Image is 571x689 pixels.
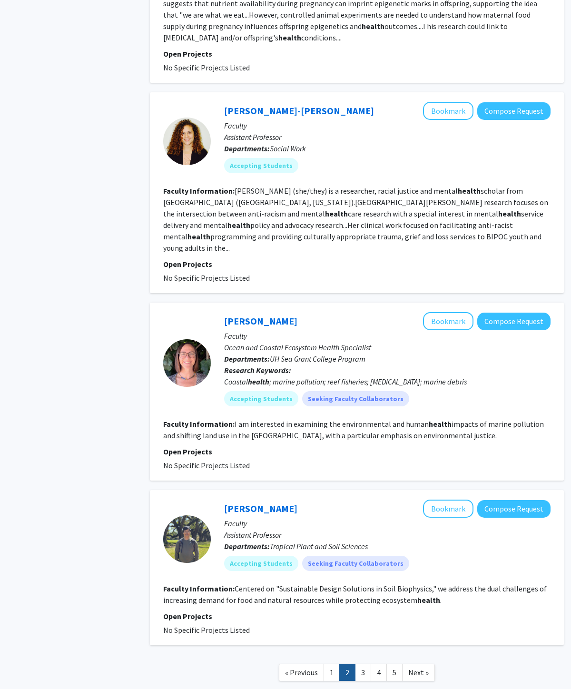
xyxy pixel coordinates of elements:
span: Tropical Plant and Soil Sciences [270,541,368,551]
mat-chip: Accepting Students [224,391,298,406]
div: Coastal ; marine pollution; reef fisheries; [MEDICAL_DATA]; marine debris [224,376,551,387]
p: Open Projects [163,610,551,622]
button: Compose Request to Babe Kawaii-Bogue [477,102,551,120]
mat-chip: Seeking Faculty Collaborators [302,391,409,406]
b: health [498,209,521,218]
button: Add Babe Kawaii-Bogue to Bookmarks [423,102,473,120]
b: Departments: [224,354,270,364]
span: Social Work [270,144,306,153]
p: Assistant Professor [224,131,551,143]
p: Open Projects [163,258,551,270]
a: 5 [386,664,403,681]
b: Faculty Information: [163,584,235,593]
a: [PERSON_NAME] [224,315,297,327]
b: health [227,220,250,230]
span: No Specific Projects Listed [163,63,250,72]
a: 4 [371,664,387,681]
b: health [362,21,384,31]
button: Add Eileen Nalley to Bookmarks [423,312,473,330]
span: « Previous [285,668,318,677]
a: Next [402,664,435,681]
b: health [325,209,348,218]
b: Departments: [224,541,270,551]
span: UH Sea Grant College Program [270,354,365,364]
mat-chip: Accepting Students [224,556,298,571]
p: Faculty [224,120,551,131]
button: Compose Request to Jing Yan [477,500,551,518]
a: 2 [339,664,355,681]
span: Next » [408,668,429,677]
button: Compose Request to Eileen Nalley [477,313,551,330]
b: health [187,232,210,241]
span: No Specific Projects Listed [163,625,250,635]
fg-read-more: I am interested in examining the environmental and human impacts of marine pollution and shifting... [163,419,544,440]
p: Ocean and Coastal Ecosystem Health Specialist [224,342,551,353]
mat-chip: Accepting Students [224,158,298,173]
span: No Specific Projects Listed [163,461,250,470]
b: Departments: [224,144,270,153]
fg-read-more: Centered on "Sustainable Design Solutions in Soil Biophysics," we address the dual challenges of ... [163,584,547,605]
b: health [458,186,481,196]
button: Add Jing Yan to Bookmarks [423,500,473,518]
iframe: Chat [7,646,40,682]
a: Previous [279,664,324,681]
a: [PERSON_NAME]-[PERSON_NAME] [224,105,374,117]
a: 3 [355,664,371,681]
p: Assistant Professor [224,529,551,541]
b: health [417,595,440,605]
p: Open Projects [163,446,551,457]
a: [PERSON_NAME] [224,502,297,514]
p: Faculty [224,518,551,529]
b: Faculty Information: [163,186,235,196]
b: health [429,419,452,429]
b: health [278,33,301,42]
p: Faculty [224,330,551,342]
b: Faculty Information: [163,419,235,429]
a: 1 [324,664,340,681]
mat-chip: Seeking Faculty Collaborators [302,556,409,571]
fg-read-more: [PERSON_NAME] (she/they) is a researcher, racial justice and mental scholar from [GEOGRAPHIC_DATA... [163,186,548,253]
span: No Specific Projects Listed [163,273,250,283]
b: health [248,377,269,386]
b: Research Keywords: [224,365,291,375]
p: Open Projects [163,48,551,59]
